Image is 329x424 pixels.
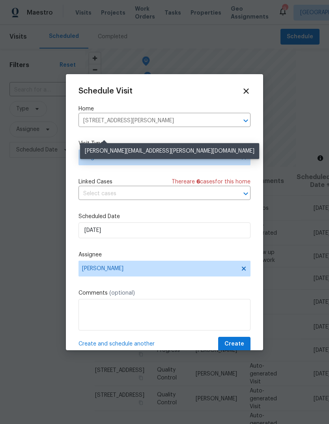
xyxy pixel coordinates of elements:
button: Create [218,337,250,351]
label: Home [79,105,250,113]
label: Visit Type [79,140,250,148]
input: Select cases [79,188,228,200]
span: 6 [196,179,200,185]
button: Open [240,115,251,126]
label: Comments [79,289,250,297]
input: M/D/YYYY [79,222,250,238]
input: Enter in an address [79,115,228,127]
label: Scheduled Date [79,213,250,220]
span: Create and schedule another [79,340,155,348]
div: [PERSON_NAME][EMAIL_ADDRESS][PERSON_NAME][DOMAIN_NAME] [80,143,259,159]
span: [PERSON_NAME] [82,265,237,272]
span: Close [242,87,250,95]
span: Linked Cases [79,178,112,186]
span: Schedule Visit [79,87,133,95]
span: Create [224,339,244,349]
label: Assignee [79,251,250,259]
span: There are case s for this home [172,178,250,186]
button: Open [240,188,251,199]
span: (optional) [109,290,135,296]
